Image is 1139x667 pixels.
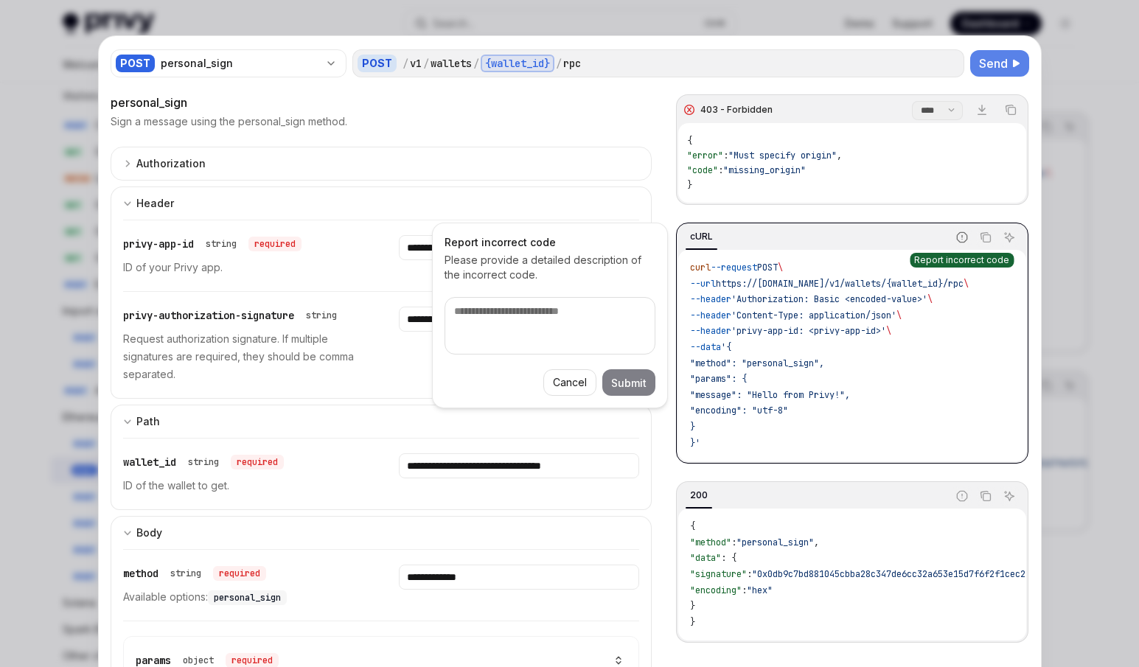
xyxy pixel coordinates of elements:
[964,278,969,290] span: \
[399,565,639,590] input: Enter method
[473,56,479,71] div: /
[952,486,972,506] button: Report incorrect code
[563,56,581,71] div: rpc
[690,293,731,305] span: --header
[723,164,806,176] span: "missing_origin"
[747,568,752,580] span: :
[731,325,886,337] span: 'privy-app-id: <privy-app-id>'
[686,486,712,504] div: 200
[721,341,731,353] span: '{
[747,584,773,596] span: "hex"
[700,104,773,116] div: 403 - Forbidden
[970,50,1029,77] button: Send
[886,325,891,337] span: \
[602,369,655,396] button: Submit
[445,235,655,250] span: Report incorrect code
[111,114,347,129] p: Sign a message using the personal_sign method.
[690,568,747,580] span: "signature"
[976,228,995,247] button: Copy the contents from the code block
[410,56,422,71] div: v1
[123,309,294,322] span: privy-authorization-signature
[123,565,266,582] div: method
[731,537,736,548] span: :
[687,164,718,176] span: "code"
[976,486,995,506] button: Copy the contents from the code block
[896,310,902,321] span: \
[611,377,647,389] span: Submit
[136,524,162,542] div: Body
[248,237,302,251] div: required
[399,307,639,332] input: Enter privy-authorization-signature
[731,293,927,305] span: 'Authorization: Basic <encoded-value>'
[690,325,731,337] span: --header
[136,155,206,172] div: Authorization
[123,455,176,469] span: wallet_id
[358,55,397,72] div: POST
[690,520,695,532] span: {
[690,616,695,628] span: }
[445,253,655,282] p: Please provide a detailed description of the incorrect code.
[690,262,711,273] span: curl
[690,373,747,385] span: "params": {
[910,253,1014,268] div: Report incorrect code
[136,413,160,430] div: Path
[687,135,692,147] span: {
[731,310,896,321] span: 'Content-Type: application/json'
[690,357,824,369] span: "method": "personal_sign",
[690,310,731,321] span: --header
[123,259,363,276] p: ID of your Privy app.
[123,237,194,251] span: privy-app-id
[213,566,266,581] div: required
[123,453,284,471] div: wallet_id
[690,405,788,416] span: "encoding": "utf-8"
[690,600,695,612] span: }
[123,307,343,324] div: privy-authorization-signature
[690,584,742,596] span: "encoding"
[111,48,346,79] button: POSTpersonal_sign
[399,235,639,260] input: Enter privy-app-id
[1000,486,1019,506] button: Ask AI
[711,262,757,273] span: --request
[686,228,717,245] div: cURL
[556,56,562,71] div: /
[481,55,554,72] div: {wallet_id}
[757,262,778,273] span: POST
[742,584,747,596] span: :
[690,437,700,449] span: }'
[728,150,837,161] span: "Must specify origin"
[723,150,728,161] span: :
[736,537,814,548] span: "personal_sign"
[721,552,736,564] span: : {
[718,164,723,176] span: :
[687,150,723,161] span: "error"
[111,186,652,220] button: Expand input section
[690,552,721,564] span: "data"
[952,228,972,247] button: Report incorrect code
[690,278,716,290] span: --url
[690,341,721,353] span: --data
[136,195,174,212] div: Header
[116,55,155,72] div: POST
[111,516,652,549] button: Expand input section
[837,150,842,161] span: ,
[123,235,302,253] div: privy-app-id
[1000,228,1019,247] button: Ask AI
[111,147,652,181] button: Expand input section
[111,405,652,438] button: Expand input section
[778,262,783,273] span: \
[123,477,363,495] p: ID of the wallet to get.
[231,455,284,469] div: required
[814,537,819,548] span: ,
[716,278,964,290] span: https://[DOMAIN_NAME]/v1/wallets/{wallet_id}/rpc
[543,369,596,396] button: Cancel
[687,179,692,191] span: }
[403,56,408,71] div: /
[690,537,731,548] span: "method"
[136,654,171,667] span: params
[1001,100,1020,119] button: Copy the contents from the code block
[979,55,1008,72] span: Send
[431,56,472,71] div: wallets
[111,94,652,111] div: personal_sign
[690,421,695,433] span: }
[123,330,363,383] p: Request authorization signature. If multiple signatures are required, they should be comma separa...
